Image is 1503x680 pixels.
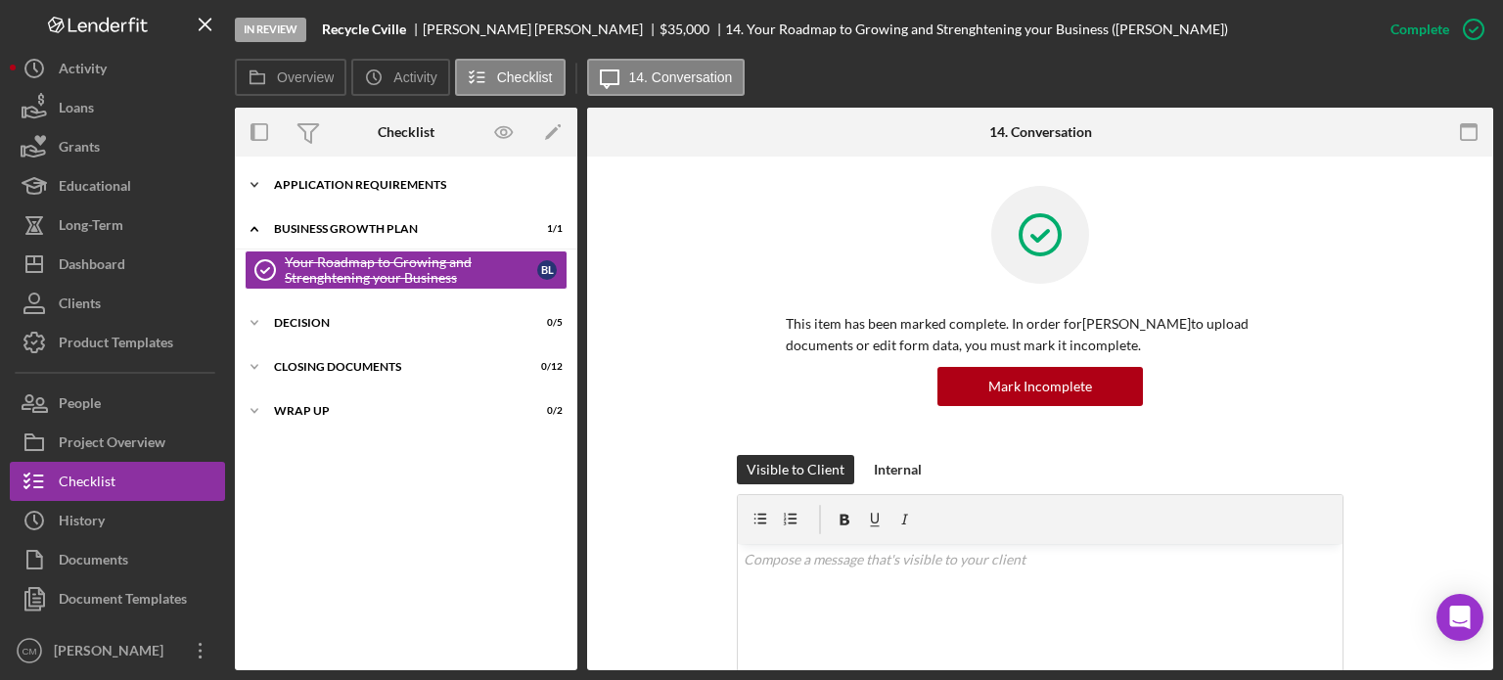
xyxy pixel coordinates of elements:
[737,455,854,484] button: Visible to Client
[245,250,568,290] a: Your Roadmap to Growing and Strenghtening your BusinessBL
[393,69,436,85] label: Activity
[629,69,733,85] label: 14. Conversation
[660,21,709,37] span: $35,000
[274,179,553,191] div: APPLICATION REQUIREMENTS
[10,323,225,362] button: Product Templates
[10,88,225,127] button: Loans
[59,462,115,506] div: Checklist
[351,59,449,96] button: Activity
[59,501,105,545] div: History
[989,124,1092,140] div: 14. Conversation
[527,405,563,417] div: 0 / 2
[235,59,346,96] button: Overview
[10,540,225,579] button: Documents
[235,18,306,42] div: In Review
[59,579,187,623] div: Document Templates
[59,88,94,132] div: Loans
[10,166,225,205] button: Educational
[874,455,922,484] div: Internal
[49,631,176,675] div: [PERSON_NAME]
[59,323,173,367] div: Product Templates
[10,205,225,245] button: Long-Term
[527,317,563,329] div: 0 / 5
[864,455,932,484] button: Internal
[378,124,434,140] div: Checklist
[10,284,225,323] button: Clients
[59,166,131,210] div: Educational
[59,245,125,289] div: Dashboard
[23,646,37,657] text: CM
[59,540,128,584] div: Documents
[937,367,1143,406] button: Mark Incomplete
[59,127,100,171] div: Grants
[537,260,557,280] div: B L
[786,313,1295,357] p: This item has been marked complete. In order for [PERSON_NAME] to upload documents or edit form d...
[10,423,225,462] button: Project Overview
[10,245,225,284] button: Dashboard
[10,579,225,618] button: Document Templates
[423,22,660,37] div: [PERSON_NAME] [PERSON_NAME]
[587,59,746,96] button: 14. Conversation
[527,361,563,373] div: 0 / 12
[10,501,225,540] button: History
[274,361,514,373] div: CLOSING DOCUMENTS
[1371,10,1493,49] button: Complete
[455,59,566,96] button: Checklist
[322,22,406,37] b: Recycle Cville
[59,384,101,428] div: People
[274,317,514,329] div: Decision
[1436,594,1483,641] div: Open Intercom Messenger
[59,49,107,93] div: Activity
[10,384,225,423] button: People
[1390,10,1449,49] div: Complete
[527,223,563,235] div: 1 / 1
[274,405,514,417] div: WRAP UP
[277,69,334,85] label: Overview
[10,462,225,501] button: Checklist
[747,455,844,484] div: Visible to Client
[59,284,101,328] div: Clients
[497,69,553,85] label: Checklist
[285,254,537,286] div: Your Roadmap to Growing and Strenghtening your Business
[988,367,1092,406] div: Mark Incomplete
[10,49,225,88] button: Activity
[725,22,1228,37] div: 14. Your Roadmap to Growing and Strenghtening your Business ([PERSON_NAME])
[59,423,165,467] div: Project Overview
[274,223,514,235] div: Business Growth Plan
[10,127,225,166] button: Grants
[10,631,225,670] button: CM[PERSON_NAME]
[59,205,123,249] div: Long-Term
